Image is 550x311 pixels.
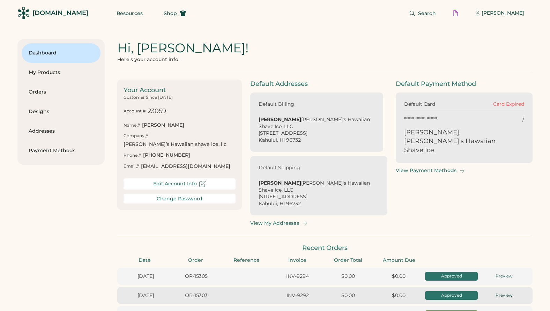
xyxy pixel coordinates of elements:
[124,123,140,128] div: Name //
[480,273,528,279] div: Preview
[259,180,301,186] strong: [PERSON_NAME]
[124,133,148,139] div: Company //
[374,273,423,280] div: $0.00
[374,292,423,299] div: $0.00
[522,116,524,123] div: /
[404,128,506,155] div: [PERSON_NAME], [PERSON_NAME]'s Hawaiian Shave Ice
[124,108,146,114] div: Account #
[273,273,322,280] div: INV-9294
[401,6,444,20] button: Search
[121,257,168,264] div: Date
[250,80,387,88] div: Default Addresses
[427,293,476,298] div: Approved
[223,257,270,264] div: Reference
[427,273,476,279] div: Approved
[153,181,197,187] div: Edit Account Info
[124,163,139,169] div: Email //
[121,292,170,299] div: [DATE]
[464,101,524,108] div: Card Expired
[117,57,179,62] div: Here's your account info.
[259,164,300,171] div: Default Shipping
[250,220,299,226] div: View My Addresses
[259,101,294,108] div: Default Billing
[273,292,322,299] div: INV-9292
[418,11,436,16] span: Search
[155,6,194,20] button: Shop
[325,257,372,264] div: Order Total
[17,7,30,19] img: Rendered Logo - Screens
[29,147,94,154] div: Payment Methods
[143,152,190,159] div: [PHONE_NUMBER]
[164,11,177,16] span: Shop
[172,273,221,280] div: OR-15305
[172,257,219,264] div: Order
[32,9,88,17] div: [DOMAIN_NAME]
[29,69,94,76] div: My Products
[124,141,226,148] div: [PERSON_NAME]’s Hawaiian shave ice, llc
[396,168,456,173] div: View Payment Methods
[29,89,94,96] div: Orders
[121,273,170,280] div: [DATE]
[29,128,94,135] div: Addresses
[117,39,248,57] div: Hi, [PERSON_NAME]!
[482,10,524,17] div: [PERSON_NAME]
[124,86,236,95] div: Your Account
[117,244,533,252] div: Recent Orders
[172,292,221,299] div: OR-15303
[274,257,321,264] div: Invoice
[157,196,202,202] div: Change Password
[148,107,166,116] div: 23059
[108,6,151,20] button: Resources
[324,292,372,299] div: $0.00
[29,108,94,115] div: Designs
[324,273,372,280] div: $0.00
[124,153,141,158] div: Phone //
[142,122,184,129] div: [PERSON_NAME]
[480,293,528,298] div: Preview
[396,80,533,88] div: Default Payment Method
[376,257,423,264] div: Amount Due
[259,116,301,123] strong: [PERSON_NAME]
[510,128,524,142] img: yH5BAEAAAAALAAAAAABAAEAAAIBRAA7
[404,101,464,108] div: Default Card
[124,95,173,101] div: Customer Since [DATE]
[259,116,375,143] div: [PERSON_NAME]'s Hawaiian Shave Ice, LLC [STREET_ADDRESS] Kahului, HI 96732
[29,50,94,57] div: Dashboard
[259,180,379,207] div: [PERSON_NAME]'s Hawaiian Shave Ice, LLC [STREET_ADDRESS] Kahului, HI 96732
[141,163,230,170] div: [EMAIL_ADDRESS][DOMAIN_NAME]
